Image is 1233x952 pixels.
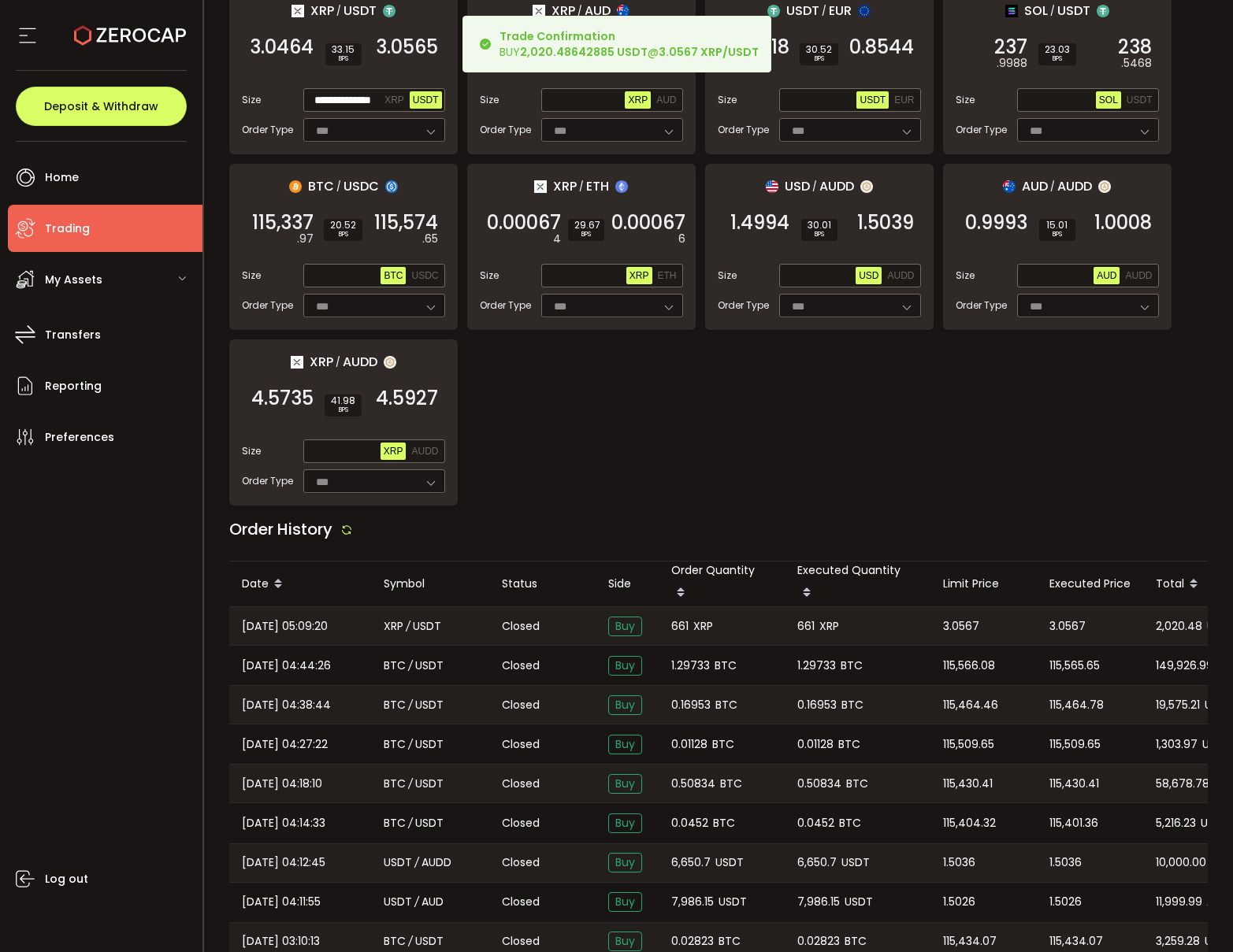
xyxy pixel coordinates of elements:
[1156,657,1213,675] span: 149,926.99
[242,474,293,488] span: Order Type
[502,618,540,635] span: Closed
[943,775,993,793] span: 115,430.41
[308,176,334,196] span: BTC
[797,617,815,635] span: 661
[385,180,398,193] img: usdc_portfolio.svg
[860,180,873,193] img: zuPXiwguUFiBOIQyqLOiXsnnNitlx7q4LCwEbLHADjIpTka+Lip0HH8D0VTrd02z+wEAAAAASUVORK5CYII=
[808,230,831,239] i: BPS
[956,93,975,107] span: Size
[1049,735,1101,754] span: 115,509.65
[1097,270,1116,281] span: AUD
[812,180,817,194] em: /
[671,735,707,754] span: 0.01128
[808,220,831,230] span: 30.01
[841,854,870,872] span: USDT
[956,123,1007,137] span: Order Type
[242,123,293,137] span: Order Type
[413,94,439,106] span: USDT
[344,1,377,20] span: USDT
[242,298,293,313] span: Order Type
[415,814,444,832] span: USDT
[242,932,320,950] span: [DATE] 03:10:13
[943,735,994,754] span: 115,509.65
[45,426,114,449] span: Preferences
[1049,696,1104,714] span: 115,464.78
[45,269,102,291] span: My Assets
[384,735,406,754] span: BTC
[383,5,396,17] img: usdt_portfolio.svg
[797,696,837,714] span: 0.16953
[841,657,863,675] span: BTC
[608,695,642,715] span: Buy
[574,230,598,239] i: BPS
[384,854,412,872] span: USDT
[411,446,438,457] span: AUDD
[653,91,679,109] button: AUD
[384,814,406,832] span: BTC
[943,814,996,832] span: 115,404.32
[408,267,441,284] button: USDC
[797,932,840,950] span: 0.02823
[1118,39,1152,55] span: 238
[785,561,930,606] div: Executed Quantity
[857,215,914,231] span: 1.5039
[408,696,413,714] em: /
[384,893,412,911] span: USDT
[376,391,438,406] span: 4.5927
[625,91,651,109] button: XRP
[45,375,102,398] span: Reporting
[408,932,413,950] em: /
[608,735,642,754] span: Buy
[1098,180,1111,193] img: zuPXiwguUFiBOIQyqLOiXsnnNitlx7q4LCwEbLHADjIpTka+Lip0HH8D0VTrd02z+wEAAAAASUVORK5CYII=
[384,696,406,714] span: BTC
[845,932,867,950] span: BTC
[408,657,413,675] em: /
[671,657,710,675] span: 1.29733
[574,220,598,230] span: 29.67
[251,391,314,406] span: 4.5735
[422,854,451,872] span: AUDD
[845,893,873,911] span: USDT
[608,892,642,912] span: Buy
[242,775,322,793] span: [DATE] 04:18:10
[242,269,261,283] span: Size
[384,617,403,635] span: XRP
[838,735,860,754] span: BTC
[1156,617,1202,635] span: 2,020.48
[489,575,596,593] div: Status
[797,893,840,911] span: 7,986.15
[617,5,629,17] img: aud_portfolio.svg
[520,44,648,60] b: 2,020.48642885 USDT
[608,813,642,833] span: Buy
[943,893,975,911] span: 1.5026
[408,814,413,832] em: /
[943,932,997,950] span: 115,434.07
[502,894,540,910] span: Closed
[406,617,410,635] em: /
[715,657,737,675] span: BTC
[291,356,303,369] img: xrp_portfolio.png
[384,94,404,106] span: XRP
[371,575,489,593] div: Symbol
[1005,5,1018,17] img: sol_portfolio.png
[839,814,861,832] span: BTC
[242,617,328,635] span: [DATE] 05:09:20
[884,267,917,284] button: AUDD
[480,123,531,137] span: Order Type
[344,176,379,196] span: USDC
[1045,45,1070,54] span: 23.03
[715,696,737,714] span: BTC
[242,444,261,458] span: Size
[408,775,413,793] em: /
[786,1,819,20] span: USDT
[943,617,979,635] span: 3.0567
[381,91,407,109] button: XRP
[943,657,995,675] span: 115,566.08
[242,814,325,832] span: [DATE] 04:14:33
[331,406,355,415] i: BPS
[856,91,889,109] button: USDT
[384,657,406,675] span: BTC
[718,93,737,107] span: Size
[822,4,826,18] em: /
[1045,54,1070,64] i: BPS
